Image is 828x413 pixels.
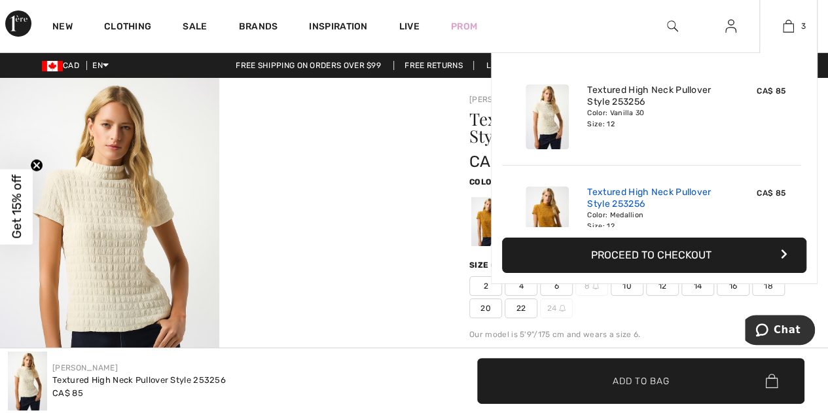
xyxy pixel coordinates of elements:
[477,358,804,404] button: Add to Bag
[52,363,118,372] a: [PERSON_NAME]
[393,61,474,70] a: Free Returns
[526,84,569,149] img: Textured High Neck Pullover Style 253256
[587,84,716,108] a: Textured High Neck Pullover Style 253256
[469,153,524,171] span: CA$ 85
[219,78,439,187] video: Your browser does not support the video tag.
[575,276,608,296] span: 8
[469,95,535,104] a: [PERSON_NAME]
[30,158,43,171] button: Close teaser
[469,177,500,187] span: Color:
[8,351,47,410] img: Textured High Neck Pullover Style 253256
[42,61,63,71] img: Canadian Dollar
[399,20,420,33] a: Live
[587,187,716,210] a: Textured High Neck Pullover Style 253256
[183,21,207,35] a: Sale
[540,298,573,318] span: 24
[587,210,716,231] div: Color: Medallion Size: 12
[239,21,278,35] a: Brands
[52,21,73,35] a: New
[667,18,678,34] img: search the website
[752,276,785,296] span: 18
[760,18,817,34] a: 3
[469,298,502,318] span: 20
[681,276,714,296] span: 14
[42,61,84,70] span: CAD
[646,276,679,296] span: 12
[505,298,537,318] span: 22
[783,18,794,34] img: My Bag
[469,329,797,340] div: Our model is 5'9"/175 cm and wears a size 6.
[587,108,716,129] div: Color: Vanilla 30 Size: 12
[540,276,573,296] span: 6
[715,18,747,35] a: Sign In
[469,276,502,296] span: 2
[451,20,477,33] a: Prom
[559,305,566,312] img: ring-m.svg
[9,175,24,239] span: Get 15% off
[502,238,806,273] button: Proceed to Checkout
[757,189,785,198] span: CA$ 85
[476,61,603,70] a: Lowest Price Guarantee
[52,388,83,398] span: CA$ 85
[526,187,569,251] img: Textured High Neck Pullover Style 253256
[717,276,749,296] span: 16
[611,276,643,296] span: 10
[613,374,669,387] span: Add to Bag
[765,374,778,388] img: Bag.svg
[725,18,736,34] img: My Info
[801,20,805,32] span: 3
[757,86,785,96] span: CA$ 85
[471,197,505,246] div: Medallion
[92,61,109,70] span: EN
[505,276,537,296] span: 4
[469,111,742,145] h1: Textured High Neck Pullover Style 253256
[52,374,226,387] div: Textured High Neck Pullover Style 253256
[745,315,815,348] iframe: Opens a widget where you can chat to one of our agents
[225,61,391,70] a: Free shipping on orders over $99
[592,283,599,289] img: ring-m.svg
[5,10,31,37] img: 1ère Avenue
[104,21,151,35] a: Clothing
[469,259,688,271] div: Size ([GEOGRAPHIC_DATA]/[GEOGRAPHIC_DATA]):
[309,21,367,35] span: Inspiration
